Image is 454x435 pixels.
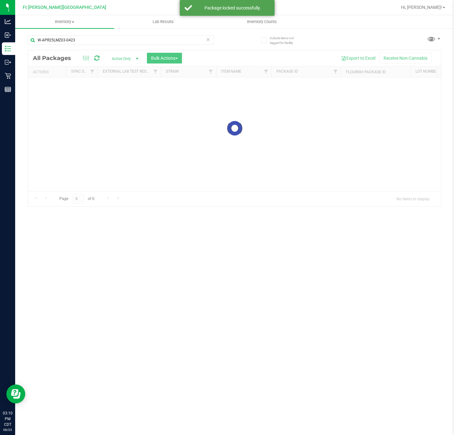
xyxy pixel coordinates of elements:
a: Lab Results [114,15,213,28]
div: Package locked successfully. [196,5,270,11]
p: 08/23 [3,427,12,432]
span: Lab Results [144,19,182,25]
inline-svg: Outbound [5,59,11,65]
input: Search Package ID, Item Name, SKU, Lot or Part Number... [28,35,214,45]
span: Inventory Counts [239,19,285,25]
p: 03:10 PM CDT [3,410,12,427]
span: Clear [206,35,210,44]
span: Inventory [15,19,114,25]
span: Hi, [PERSON_NAME]! [401,5,442,10]
a: Inventory [15,15,114,28]
inline-svg: Analytics [5,18,11,25]
inline-svg: Retail [5,73,11,79]
span: Ft [PERSON_NAME][GEOGRAPHIC_DATA] [23,5,106,10]
iframe: Resource center [6,384,25,403]
inline-svg: Reports [5,86,11,93]
inline-svg: Inventory [5,45,11,52]
span: Include items not tagged for facility [270,36,301,45]
a: Inventory Counts [213,15,312,28]
inline-svg: Inbound [5,32,11,38]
